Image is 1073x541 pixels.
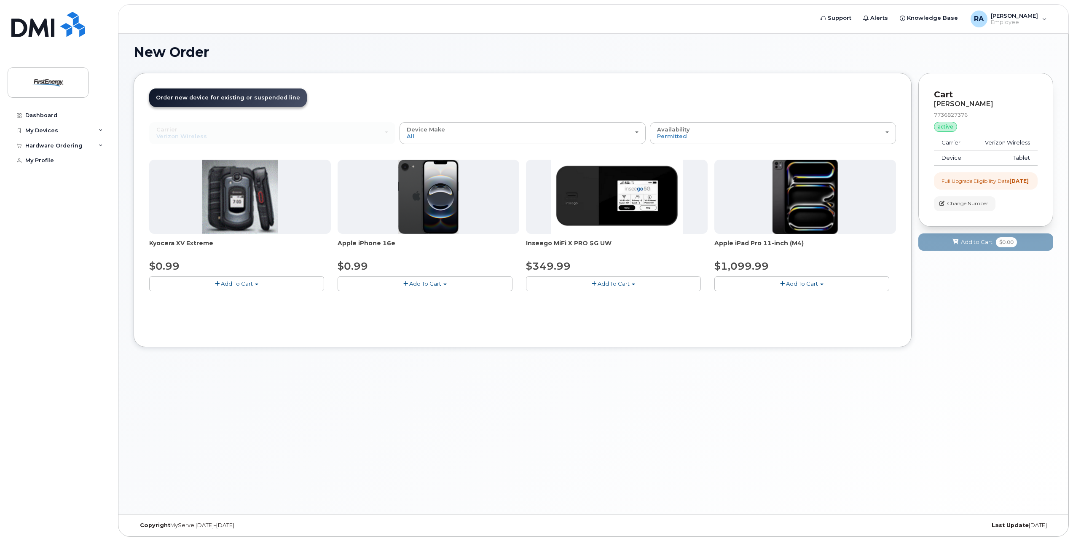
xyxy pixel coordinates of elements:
span: RA [974,14,984,24]
td: Verizon Wireless [972,135,1038,150]
div: MyServe [DATE]–[DATE] [134,522,440,529]
div: Kyocera XV Extreme [149,239,331,256]
img: Inseego.png [551,160,683,234]
div: Full Upgrade Eligibility Date [942,177,1029,185]
button: Add To Cart [714,276,889,291]
div: Apple iPhone 16e [338,239,519,256]
span: Knowledge Base [907,14,958,22]
img: iphone16e.png [398,160,459,234]
span: Employee [991,19,1038,26]
button: Change Number [934,196,995,211]
img: xvextreme.gif [202,160,278,234]
button: Availability Permitted [650,122,896,144]
span: Add To Cart [221,280,253,287]
a: Alerts [857,10,894,27]
span: Alerts [870,14,888,22]
span: Change Number [947,200,988,207]
button: Add To Cart [338,276,512,291]
span: Availability [657,126,690,133]
td: Carrier [934,135,972,150]
span: Permitted [657,133,687,139]
img: ipad_pro_11_m4.png [773,160,838,234]
div: Apple iPad Pro 11-inch (M4) [714,239,896,256]
div: Inseego MiFi X PRO 5G UW [526,239,708,256]
span: $1,099.99 [714,260,769,272]
div: [DATE] [747,522,1053,529]
span: Add to Cart [961,238,993,246]
h1: New Order [134,45,1053,59]
span: Add To Cart [409,280,441,287]
span: $349.99 [526,260,571,272]
span: [PERSON_NAME] [991,12,1038,19]
button: Device Make All [400,122,646,144]
strong: Copyright [140,522,170,528]
strong: [DATE] [1009,178,1029,184]
button: Add to Cart $0.00 [918,233,1053,251]
span: $0.00 [996,237,1017,247]
span: $0.99 [149,260,180,272]
a: Support [815,10,857,27]
span: $0.99 [338,260,368,272]
span: Support [828,14,851,22]
button: Add To Cart [149,276,324,291]
div: Repousis, Andrew [965,11,1053,27]
span: All [407,133,414,139]
strong: Last Update [992,522,1029,528]
span: Device Make [407,126,445,133]
span: Add To Cart [598,280,630,287]
span: Order new device for existing or suspended line [156,94,300,101]
iframe: Messenger Launcher [1036,504,1067,535]
a: Knowledge Base [894,10,964,27]
td: Tablet [972,150,1038,166]
div: active [934,122,957,132]
div: 7736827376 [934,111,1038,118]
button: Add To Cart [526,276,701,291]
div: [PERSON_NAME] [934,100,1038,108]
td: Device [934,150,972,166]
p: Cart [934,88,1038,101]
span: Add To Cart [786,280,818,287]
